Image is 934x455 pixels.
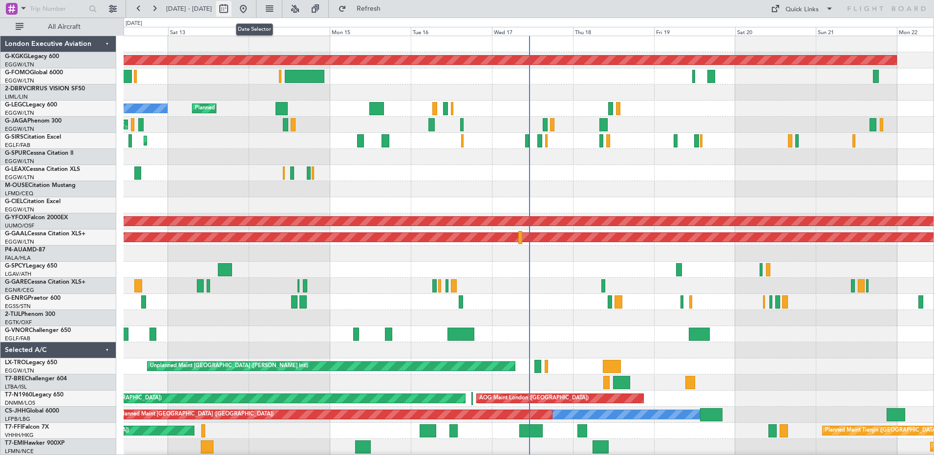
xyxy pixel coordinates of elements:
div: Fri 12 [87,27,168,36]
div: Planned Maint [GEOGRAPHIC_DATA] ([GEOGRAPHIC_DATA]) [49,117,203,132]
span: CS-JHH [5,408,26,414]
div: [DATE] [126,20,142,28]
div: Unplanned Maint [GEOGRAPHIC_DATA] ([PERSON_NAME] Intl) [150,359,308,373]
a: G-ENRGPraetor 600 [5,295,61,301]
span: G-KGKG [5,54,28,60]
span: T7-FFI [5,424,22,430]
span: LX-TRO [5,360,26,366]
a: EGGW/LTN [5,125,34,133]
a: LFPB/LBG [5,415,30,423]
a: LFMN/NCE [5,448,34,455]
div: Sat 20 [735,27,816,36]
a: EGGW/LTN [5,174,34,181]
a: T7-FFIFalcon 7X [5,424,49,430]
a: VHHH/HKG [5,432,34,439]
a: G-FOMOGlobal 6000 [5,70,63,76]
span: G-SIRS [5,134,23,140]
div: Sat 13 [168,27,249,36]
a: 2-DBRVCIRRUS VISION SF50 [5,86,85,92]
div: Fri 19 [654,27,735,36]
div: AOG Maint London ([GEOGRAPHIC_DATA]) [479,391,589,406]
a: LX-TROLegacy 650 [5,360,57,366]
a: EGGW/LTN [5,61,34,68]
a: T7-N1960Legacy 650 [5,392,64,398]
div: Thu 18 [573,27,654,36]
a: FALA/HLA [5,254,31,262]
a: G-GARECessna Citation XLS+ [5,279,85,285]
a: LFMD/CEQ [5,190,33,197]
div: Tue 16 [411,27,492,36]
a: G-SPCYLegacy 650 [5,263,57,269]
a: G-SIRSCitation Excel [5,134,61,140]
span: G-VNOR [5,328,29,333]
span: T7-N1960 [5,392,32,398]
span: G-ENRG [5,295,28,301]
span: 2-TIJL [5,311,21,317]
span: T7-BRE [5,376,25,382]
span: G-GARE [5,279,27,285]
span: P4-AUA [5,247,27,253]
span: G-SPCY [5,263,26,269]
div: Mon 15 [330,27,411,36]
a: G-VNORChallenger 650 [5,328,71,333]
span: [DATE] - [DATE] [166,4,212,13]
a: DNMM/LOS [5,399,35,407]
span: G-LEAX [5,166,26,172]
div: Quick Links [785,5,819,15]
button: Refresh [334,1,392,17]
a: G-CIELCitation Excel [5,199,61,205]
div: Sun 21 [816,27,897,36]
span: G-CIEL [5,199,23,205]
a: EGGW/LTN [5,158,34,165]
a: P4-AUAMD-87 [5,247,45,253]
a: EGGW/LTN [5,77,34,84]
a: EGNR/CEG [5,287,34,294]
div: Date Selector [236,23,273,36]
span: G-JAGA [5,118,27,124]
span: T7-EMI [5,440,24,446]
a: EGTK/OXF [5,319,32,326]
div: Planned Maint [GEOGRAPHIC_DATA] ([GEOGRAPHIC_DATA]) [195,101,349,116]
a: LGAV/ATH [5,270,31,278]
span: Refresh [348,5,389,12]
div: Wed 17 [492,27,573,36]
a: T7-EMIHawker 900XP [5,440,64,446]
a: T7-BREChallenger 604 [5,376,67,382]
a: EGGW/LTN [5,367,34,374]
a: M-OUSECitation Mustang [5,183,76,188]
button: Quick Links [766,1,838,17]
div: Planned Maint [GEOGRAPHIC_DATA] ([GEOGRAPHIC_DATA]) [120,407,274,422]
a: G-LEAXCessna Citation XLS [5,166,80,172]
a: 2-TIJLPhenom 300 [5,311,55,317]
span: G-SPUR [5,150,26,156]
input: Trip Number [30,1,86,16]
button: All Aircraft [11,19,106,35]
span: M-OUSE [5,183,28,188]
span: G-GAAL [5,231,27,237]
a: G-JAGAPhenom 300 [5,118,62,124]
a: LTBA/ISL [5,383,27,391]
a: UUMO/OSF [5,222,34,229]
span: All Aircraft [25,23,103,30]
a: CS-JHHGlobal 6000 [5,408,59,414]
a: EGGW/LTN [5,206,34,213]
div: Sun 14 [249,27,330,36]
span: 2-DBRV [5,86,26,92]
a: LIML/LIN [5,93,28,101]
a: EGLF/FAB [5,335,30,342]
a: G-GAALCessna Citation XLS+ [5,231,85,237]
a: EGGW/LTN [5,109,34,117]
div: Planned Maint [GEOGRAPHIC_DATA] ([GEOGRAPHIC_DATA]) [147,133,300,148]
span: G-LEGC [5,102,26,108]
a: G-YFOXFalcon 2000EX [5,215,68,221]
span: G-YFOX [5,215,27,221]
a: EGGW/LTN [5,238,34,246]
a: EGLF/FAB [5,142,30,149]
a: G-LEGCLegacy 600 [5,102,57,108]
span: G-FOMO [5,70,30,76]
a: EGSS/STN [5,303,31,310]
a: G-SPURCessna Citation II [5,150,73,156]
a: G-KGKGLegacy 600 [5,54,59,60]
